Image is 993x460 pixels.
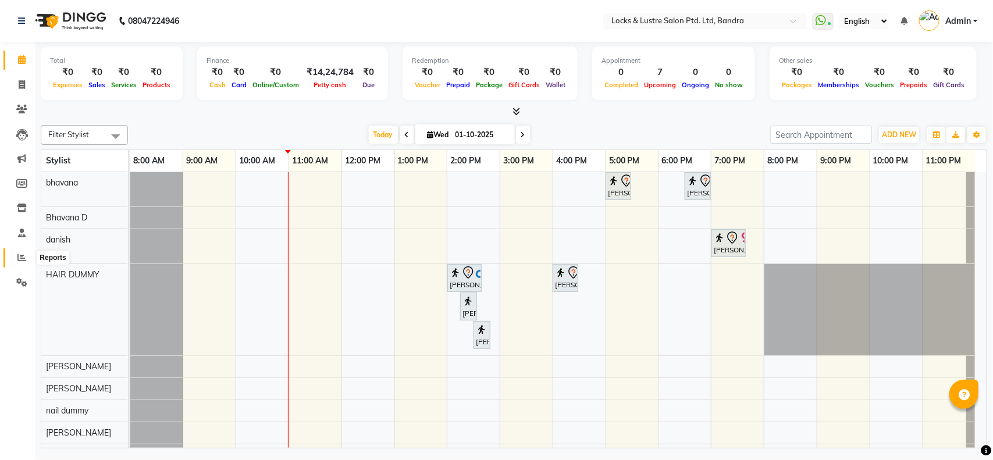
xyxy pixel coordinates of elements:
div: ₹14,24,784 [302,66,358,79]
span: ADD NEW [882,130,916,139]
span: Sales [86,81,108,89]
span: [PERSON_NAME] [46,427,111,438]
div: Appointment [602,56,746,66]
div: 7 [641,66,679,79]
span: Voucher [412,81,443,89]
span: [PERSON_NAME] [46,361,111,372]
div: ₹0 [443,66,473,79]
div: ₹0 [412,66,443,79]
div: Finance [207,56,379,66]
img: logo [30,5,109,37]
span: Stylist [46,155,70,166]
input: 2025-10-01 [452,126,510,144]
span: HAIR DUMMY [46,269,99,280]
a: 8:00 AM [130,152,168,169]
a: 3:00 PM [500,152,537,169]
div: ₹0 [207,66,229,79]
a: 10:00 AM [236,152,278,169]
span: Today [369,126,398,144]
span: Due [360,81,378,89]
span: Bhavana D [46,212,87,223]
span: nail dummy [46,405,88,416]
span: Gift Cards [930,81,967,89]
a: 9:00 PM [817,152,854,169]
div: [PERSON_NAME], TK01, 02:15 PM-02:30 PM, New MENS SHAVING [461,294,476,319]
div: [PERSON_NAME], TK05, 04:00 PM-04:30 PM, New WOMENS HAIR WASH - OL [554,266,577,290]
span: Admin [945,15,971,27]
span: Prepaid [443,81,473,89]
span: bhavana [46,177,78,188]
span: Products [140,81,173,89]
a: 9:00 AM [183,152,220,169]
div: Redemption [412,56,568,66]
div: Reports [37,251,69,265]
span: Upcoming [641,81,679,89]
span: Cash [207,81,229,89]
span: Completed [602,81,641,89]
div: 0 [679,66,712,79]
span: Online/Custom [250,81,302,89]
a: 6:00 PM [659,152,696,169]
span: Filter Stylist [48,130,89,139]
span: Packages [779,81,815,89]
span: Petty cash [311,81,350,89]
div: ₹0 [543,66,568,79]
span: Vouchers [862,81,897,89]
div: ₹0 [229,66,250,79]
div: [PERSON_NAME], TK03, 06:30 PM-07:00 PM, New GEL POLISH [686,174,710,198]
div: ₹0 [473,66,506,79]
div: ₹0 [862,66,897,79]
a: 8:00 PM [764,152,801,169]
span: Wed [425,130,452,139]
a: 7:00 PM [711,152,748,169]
a: 5:00 PM [606,152,643,169]
input: Search Appointment [770,126,872,144]
a: 11:00 PM [923,152,964,169]
a: 1:00 PM [395,152,432,169]
div: ₹0 [86,66,108,79]
div: ₹0 [108,66,140,79]
div: [PERSON_NAME], TK01, 02:30 PM-02:45 PM, Global Color - Men 2020 [475,323,489,347]
div: Other sales [779,56,967,66]
a: 2:00 PM [447,152,484,169]
div: ₹0 [140,66,173,79]
span: danish [46,234,70,245]
span: Prepaids [897,81,930,89]
span: Expenses [50,81,86,89]
div: [PERSON_NAME], TK01, 02:00 PM-02:40 PM, New MEN HAIRCUT 99- OG [449,266,481,290]
div: ₹0 [930,66,967,79]
span: [PERSON_NAME] [46,383,111,394]
img: Admin [919,10,939,31]
button: ADD NEW [879,127,919,143]
a: 4:00 PM [553,152,590,169]
div: ₹0 [815,66,862,79]
div: ₹0 [358,66,379,79]
div: ₹0 [50,66,86,79]
a: 11:00 AM [289,152,331,169]
div: [PERSON_NAME], TK04, 05:00 PM-05:30 PM, PROMO 199 - Gel Polish [607,174,630,198]
div: 0 [602,66,641,79]
span: No show [712,81,746,89]
span: Package [473,81,506,89]
span: Gift Cards [506,81,543,89]
span: Card [229,81,250,89]
a: 12:00 PM [342,152,383,169]
span: Memberships [815,81,862,89]
span: Services [108,81,140,89]
div: ₹0 [897,66,930,79]
div: [PERSON_NAME], TK02, 07:00 PM-07:40 PM, New MEN HAIRCUT 99- OG [713,231,745,255]
div: Total [50,56,173,66]
a: 10:00 PM [870,152,912,169]
b: 08047224946 [128,5,179,37]
span: Wallet [543,81,568,89]
div: ₹0 [506,66,543,79]
div: ₹0 [250,66,302,79]
div: ₹0 [779,66,815,79]
div: 0 [712,66,746,79]
span: Ongoing [679,81,712,89]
